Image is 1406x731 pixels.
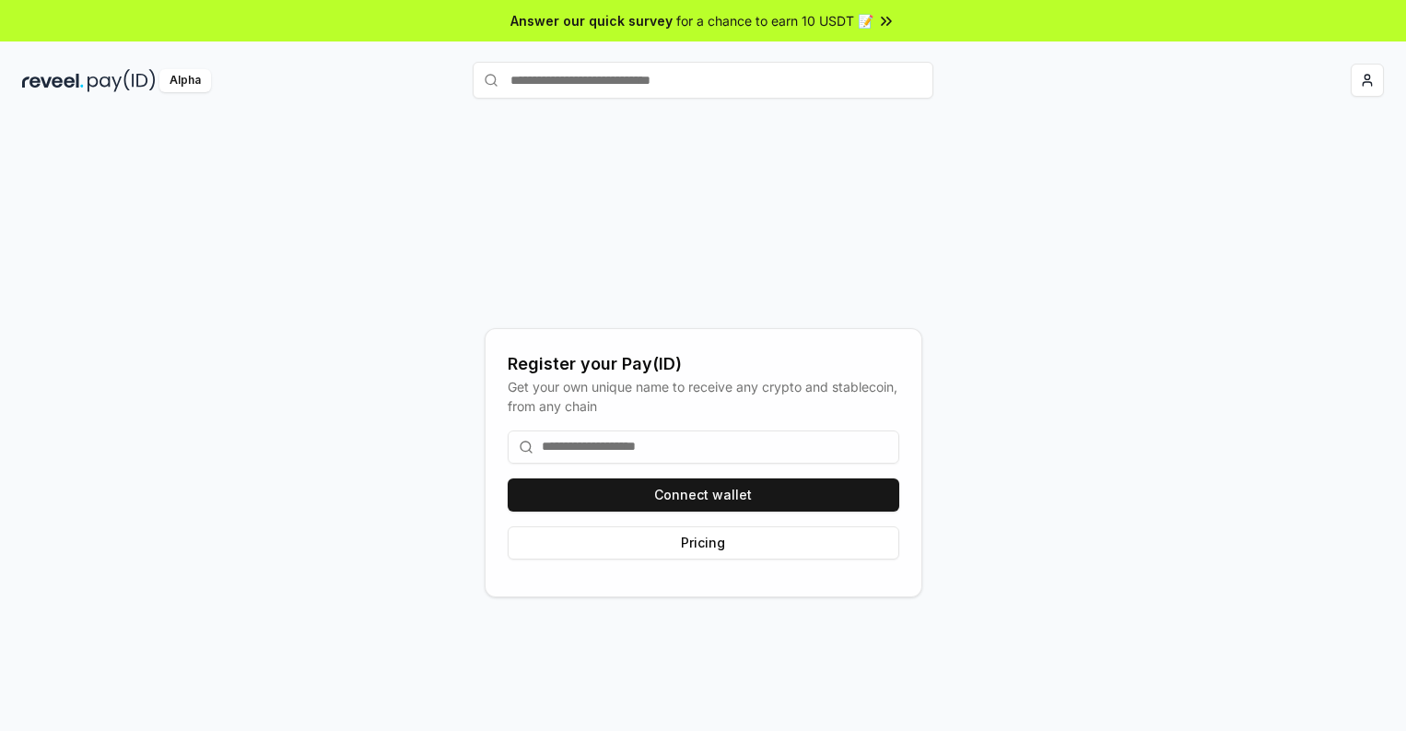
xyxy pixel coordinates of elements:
div: Register your Pay(ID) [508,351,899,377]
span: Answer our quick survey [510,11,673,30]
button: Connect wallet [508,478,899,512]
img: pay_id [88,69,156,92]
img: reveel_dark [22,69,84,92]
button: Pricing [508,526,899,560]
div: Alpha [159,69,211,92]
span: for a chance to earn 10 USDT 📝 [676,11,873,30]
div: Get your own unique name to receive any crypto and stablecoin, from any chain [508,377,899,416]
